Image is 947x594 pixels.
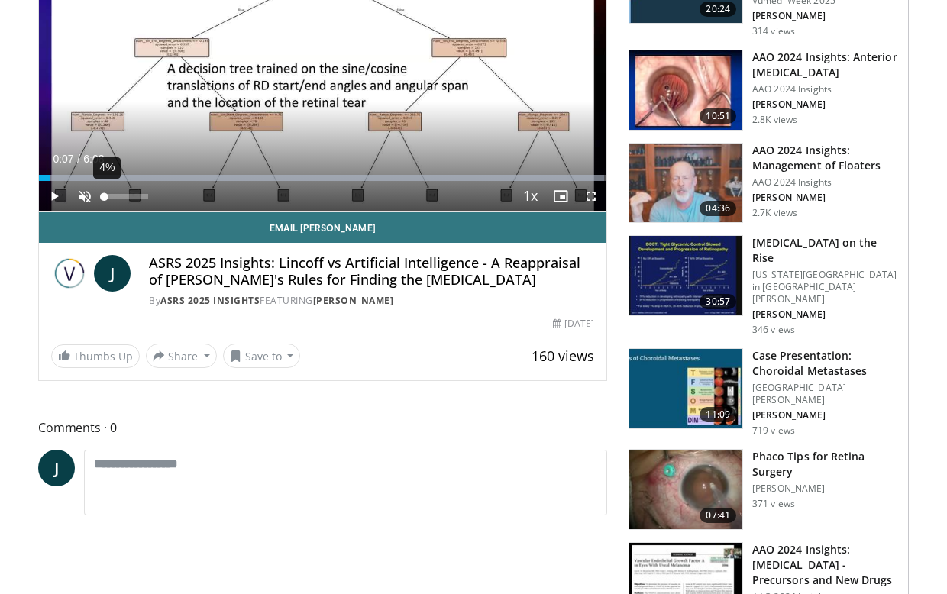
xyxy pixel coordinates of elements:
[752,425,795,437] p: 719 views
[38,450,75,486] a: J
[77,153,80,165] span: /
[629,143,899,224] a: 04:36 AAO 2024 Insights: Management of Floaters AAO 2024 Insights [PERSON_NAME] 2.7K views
[700,201,736,216] span: 04:36
[752,114,797,126] p: 2.8K views
[629,449,899,530] a: 07:41 Phaco Tips for Retina Surgery [PERSON_NAME] 371 views
[752,207,797,219] p: 2.7K views
[532,347,594,365] span: 160 views
[700,407,736,422] span: 11:09
[752,176,899,189] p: AAO 2024 Insights
[39,212,606,243] a: Email [PERSON_NAME]
[51,344,140,368] a: Thumbs Up
[629,236,742,315] img: 4ce8c11a-29c2-4c44-a801-4e6d49003971.150x105_q85_crop-smart_upscale.jpg
[752,498,795,510] p: 371 views
[700,294,736,309] span: 30:57
[700,108,736,124] span: 10:51
[149,255,594,288] h4: ASRS 2025 Insights: Lincoff vs Artificial Intelligence - A Reappraisal of [PERSON_NAME]'s Rules f...
[752,308,899,321] p: [PERSON_NAME]
[39,181,69,211] button: Play
[629,349,742,428] img: 9cedd946-ce28-4f52-ae10-6f6d7f6f31c7.150x105_q85_crop-smart_upscale.jpg
[104,194,147,199] div: Volume Level
[51,255,88,292] img: ASRS 2025 Insights
[752,542,899,588] h3: AAO 2024 Insights: [MEDICAL_DATA] - Precursors and New Drugs
[629,144,742,223] img: 8e655e61-78ac-4b3e-a4e7-f43113671c25.150x105_q85_crop-smart_upscale.jpg
[515,181,545,211] button: Playback Rate
[752,483,899,495] p: [PERSON_NAME]
[545,181,576,211] button: Enable picture-in-picture mode
[752,324,795,336] p: 346 views
[576,181,606,211] button: Fullscreen
[629,235,899,336] a: 30:57 [MEDICAL_DATA] on the Rise [US_STATE][GEOGRAPHIC_DATA] in [GEOGRAPHIC_DATA][PERSON_NAME] [P...
[752,235,899,266] h3: [MEDICAL_DATA] on the Rise
[629,50,899,131] a: 10:51 AAO 2024 Insights: Anterior [MEDICAL_DATA] AAO 2024 Insights [PERSON_NAME] 2.8K views
[94,255,131,292] a: J
[752,25,795,37] p: 314 views
[752,192,899,204] p: [PERSON_NAME]
[83,153,104,165] span: 6:08
[223,344,301,368] button: Save to
[752,143,899,173] h3: AAO 2024 Insights: Management of Floaters
[752,449,899,479] h3: Phaco Tips for Retina Surgery
[149,294,594,308] div: By FEATURING
[752,348,899,379] h3: Case Presentation: Choroidal Metastases
[752,10,899,22] p: [PERSON_NAME]
[752,50,899,80] h3: AAO 2024 Insights: Anterior [MEDICAL_DATA]
[38,418,607,437] span: Comments 0
[39,175,606,181] div: Progress Bar
[53,153,73,165] span: 0:07
[313,294,394,307] a: [PERSON_NAME]
[752,83,899,95] p: AAO 2024 Insights
[553,317,594,331] div: [DATE]
[629,450,742,529] img: 2b0bc81e-4ab6-4ab1-8b29-1f6153f15110.150x105_q85_crop-smart_upscale.jpg
[752,98,899,111] p: [PERSON_NAME]
[700,508,736,523] span: 07:41
[160,294,260,307] a: ASRS 2025 Insights
[629,50,742,130] img: fd942f01-32bb-45af-b226-b96b538a46e6.150x105_q85_crop-smart_upscale.jpg
[752,382,899,406] p: [GEOGRAPHIC_DATA][PERSON_NAME]
[146,344,217,368] button: Share
[700,2,736,17] span: 20:24
[629,348,899,437] a: 11:09 Case Presentation: Choroidal Metastases [GEOGRAPHIC_DATA][PERSON_NAME] [PERSON_NAME] 719 views
[752,409,899,421] p: [PERSON_NAME]
[752,269,899,305] p: [US_STATE][GEOGRAPHIC_DATA] in [GEOGRAPHIC_DATA][PERSON_NAME]
[69,181,100,211] button: Unmute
